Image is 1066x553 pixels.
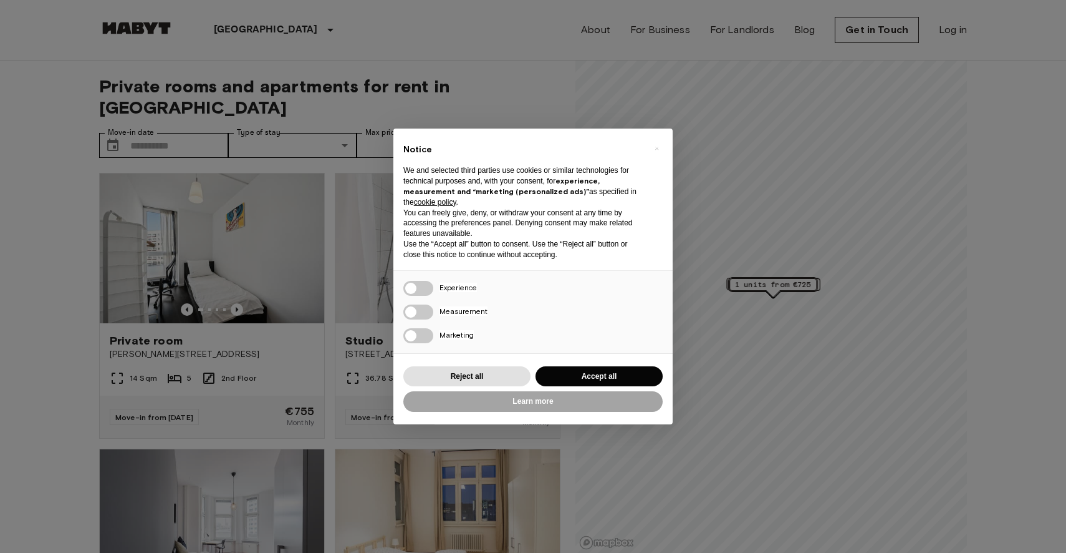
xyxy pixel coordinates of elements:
span: Experience [439,283,477,292]
button: Accept all [535,366,663,387]
button: Reject all [403,366,531,387]
h2: Notice [403,144,643,156]
p: You can freely give, deny, or withdraw your consent at any time by accessing the preferences pane... [403,208,643,239]
button: Learn more [403,391,663,412]
p: We and selected third parties use cookies or similar technologies for technical purposes and, wit... [403,165,643,207]
span: Measurement [439,306,487,316]
p: Use the “Accept all” button to consent. Use the “Reject all” button or close this notice to conti... [403,239,643,260]
strong: experience, measurement and “marketing (personalized ads)” [403,176,600,196]
span: Marketing [439,330,474,340]
button: Close this notice [646,139,666,159]
span: × [655,141,659,156]
a: cookie policy [414,198,456,207]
